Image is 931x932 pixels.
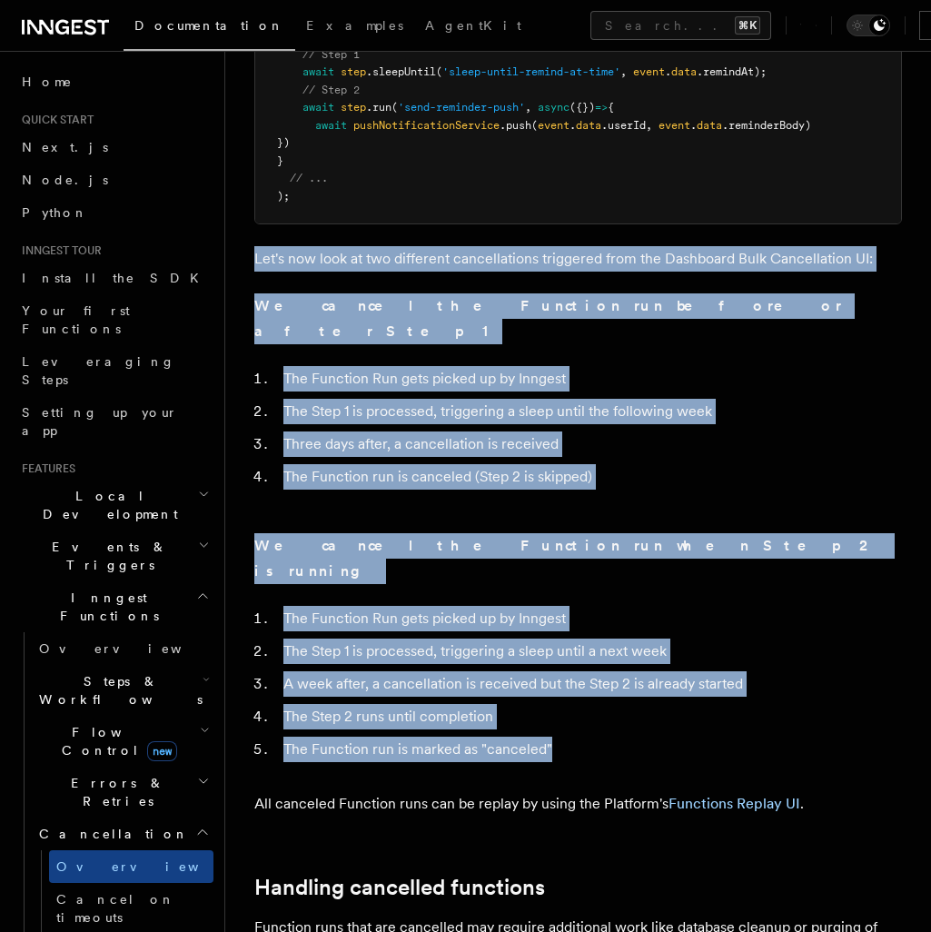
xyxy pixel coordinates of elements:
[15,530,213,581] button: Events & Triggers
[32,825,189,843] span: Cancellation
[525,101,531,114] span: ,
[32,818,213,850] button: Cancellation
[531,119,538,132] span: (
[277,154,283,167] span: }
[278,737,902,762] li: The Function run is marked as "canceled"
[22,73,73,91] span: Home
[22,405,178,438] span: Setting up your app
[697,119,722,132] span: data
[538,119,569,132] span: event
[22,354,175,387] span: Leveraging Steps
[15,461,75,476] span: Features
[49,850,213,883] a: Overview
[665,65,671,78] span: .
[341,65,366,78] span: step
[277,136,290,149] span: })
[277,190,290,203] span: );
[690,119,697,132] span: .
[278,639,902,664] li: The Step 1 is processed, triggering a sleep until a next week
[302,101,334,114] span: await
[32,716,213,767] button: Flow Controlnew
[124,5,295,51] a: Documentation
[254,537,882,580] strong: We cancel the Function run when Step 2 is running
[735,16,760,35] kbd: ⌘K
[254,791,902,817] p: All canceled Function runs can be replay by using the Platform's .
[56,859,243,874] span: Overview
[254,297,842,340] strong: We cancel the Function run before or after Step 1
[39,641,226,656] span: Overview
[697,65,767,78] span: .remindAt);
[15,589,196,625] span: Inngest Functions
[278,671,902,697] li: A week after, a cancellation is received but the Step 2 is already started
[601,119,646,132] span: .userId
[353,119,500,132] span: pushNotificationService
[302,48,360,61] span: // Step 1
[15,113,94,127] span: Quick start
[15,581,213,632] button: Inngest Functions
[302,84,360,96] span: // Step 2
[32,723,200,759] span: Flow Control
[295,5,414,49] a: Examples
[315,119,347,132] span: await
[341,101,366,114] span: step
[722,119,811,132] span: .reminderBody)
[56,892,175,925] span: Cancel on timeouts
[590,11,771,40] button: Search...⌘K
[22,173,108,187] span: Node.js
[633,65,665,78] span: event
[32,672,203,709] span: Steps & Workflows
[15,65,213,98] a: Home
[15,196,213,229] a: Python
[22,271,210,285] span: Install the SDK
[32,767,213,818] button: Errors & Retries
[671,65,697,78] span: data
[22,303,130,336] span: Your first Functions
[398,101,525,114] span: 'send-reminder-push'
[278,399,902,424] li: The Step 1 is processed, triggering a sleep until the following week
[278,431,902,457] li: Three days after, a cancellation is received
[22,205,88,220] span: Python
[278,704,902,729] li: The Step 2 runs until completion
[436,65,442,78] span: (
[669,795,800,812] a: Functions Replay UI
[278,464,902,490] li: The Function run is canceled (Step 2 is skipped)
[15,345,213,396] a: Leveraging Steps
[576,119,601,132] span: data
[366,65,436,78] span: .sleepUntil
[659,119,690,132] span: event
[32,665,213,716] button: Steps & Workflows
[847,15,890,36] button: Toggle dark mode
[569,119,576,132] span: .
[254,246,902,272] p: Let's now look at two different cancellations triggered from the Dashboard Bulk Cancellation UI:
[22,140,108,154] span: Next.js
[290,172,328,184] span: // ...
[278,366,902,392] li: The Function Run gets picked up by Inngest
[15,396,213,447] a: Setting up your app
[391,101,398,114] span: (
[569,101,595,114] span: ({})
[302,65,334,78] span: await
[366,101,391,114] span: .run
[414,5,532,49] a: AgentKit
[278,606,902,631] li: The Function Run gets picked up by Inngest
[608,101,614,114] span: {
[15,262,213,294] a: Install the SDK
[15,294,213,345] a: Your first Functions
[15,538,198,574] span: Events & Triggers
[254,875,545,900] a: Handling cancelled functions
[15,487,198,523] span: Local Development
[15,131,213,164] a: Next.js
[500,119,531,132] span: .push
[134,18,284,33] span: Documentation
[32,774,197,810] span: Errors & Retries
[32,632,213,665] a: Overview
[620,65,627,78] span: ,
[15,164,213,196] a: Node.js
[595,101,608,114] span: =>
[15,480,213,530] button: Local Development
[15,243,102,258] span: Inngest tour
[442,65,620,78] span: 'sleep-until-remind-at-time'
[147,741,177,761] span: new
[425,18,521,33] span: AgentKit
[538,101,569,114] span: async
